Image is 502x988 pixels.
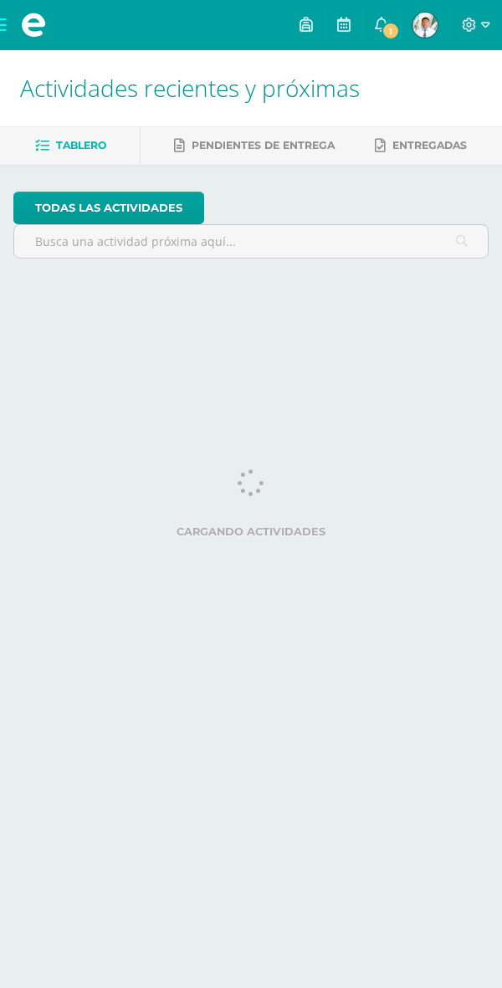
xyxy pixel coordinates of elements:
img: 634950e137f39f5adc814172a08baa45.png [412,13,438,38]
span: Entregadas [392,139,467,151]
a: Entregadas [375,132,467,159]
span: Tablero [56,139,106,151]
span: 1 [382,22,400,40]
label: Cargando actividades [13,525,489,538]
a: todas las Actividades [13,192,204,224]
span: Pendientes de entrega [192,139,335,151]
a: Pendientes de entrega [174,132,335,159]
span: Actividades recientes y próximas [20,72,360,104]
input: Busca una actividad próxima aquí... [14,225,488,258]
a: Tablero [35,132,106,159]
